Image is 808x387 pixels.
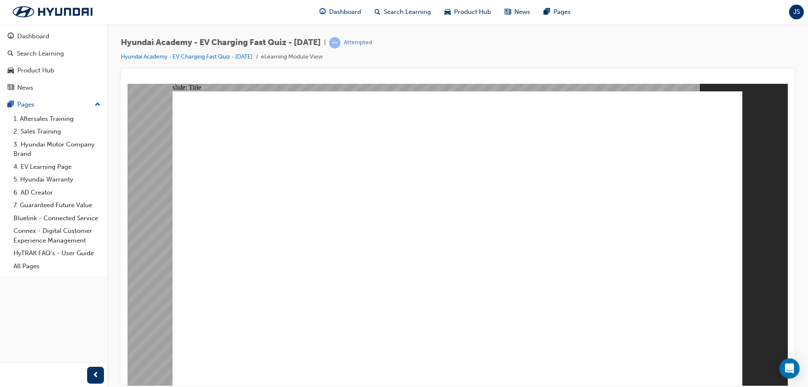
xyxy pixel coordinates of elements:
[313,3,368,21] a: guage-iconDashboard
[324,38,326,48] span: |
[8,67,14,75] span: car-icon
[8,50,13,58] span: search-icon
[454,7,491,17] span: Product Hub
[8,101,14,109] span: pages-icon
[3,80,104,96] a: News
[10,125,104,138] a: 2. Sales Training
[17,66,54,75] div: Product Hub
[3,97,104,112] button: Pages
[10,260,104,273] a: All Pages
[438,3,498,21] a: car-iconProduct Hub
[10,160,104,173] a: 4. EV Learning Page
[3,27,104,97] button: DashboardSearch LearningProduct HubNews
[514,7,530,17] span: News
[3,29,104,44] a: Dashboard
[261,52,323,62] li: eLearning Module View
[93,370,99,381] span: prev-icon
[537,3,577,21] a: pages-iconPages
[3,46,104,61] a: Search Learning
[10,224,104,247] a: Connex - Digital Customer Experience Management
[789,5,804,19] button: JS
[3,63,104,78] a: Product Hub
[95,99,101,110] span: up-icon
[444,7,451,17] span: car-icon
[17,83,33,93] div: News
[10,247,104,260] a: HyTRAK FAQ's - User Guide
[10,138,104,160] a: 3. Hyundai Motor Company Brand
[17,100,35,109] div: Pages
[17,32,49,41] div: Dashboard
[329,7,361,17] span: Dashboard
[10,199,104,212] a: 7. Guaranteed Future Value
[17,49,64,59] div: Search Learning
[10,212,104,225] a: Bluelink - Connected Service
[8,84,14,92] span: news-icon
[319,7,326,17] span: guage-icon
[121,38,321,48] span: Hyundai Academy - EV Charging Fast Quiz - [DATE]
[121,53,252,60] a: Hyundai Academy - EV Charging Fast Quiz - [DATE]
[384,7,431,17] span: Search Learning
[8,33,14,40] span: guage-icon
[344,39,372,47] div: Attempted
[498,3,537,21] a: news-iconNews
[505,7,511,17] span: news-icon
[10,112,104,125] a: 1. Aftersales Training
[10,186,104,199] a: 6. AD Creator
[4,3,101,21] img: Trak
[544,7,550,17] span: pages-icon
[375,7,380,17] span: search-icon
[779,358,800,379] div: Open Intercom Messenger
[329,37,340,48] span: learningRecordVerb_ATTEMPT-icon
[10,173,104,186] a: 5. Hyundai Warranty
[793,7,800,17] span: JS
[368,3,438,21] a: search-iconSearch Learning
[553,7,571,17] span: Pages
